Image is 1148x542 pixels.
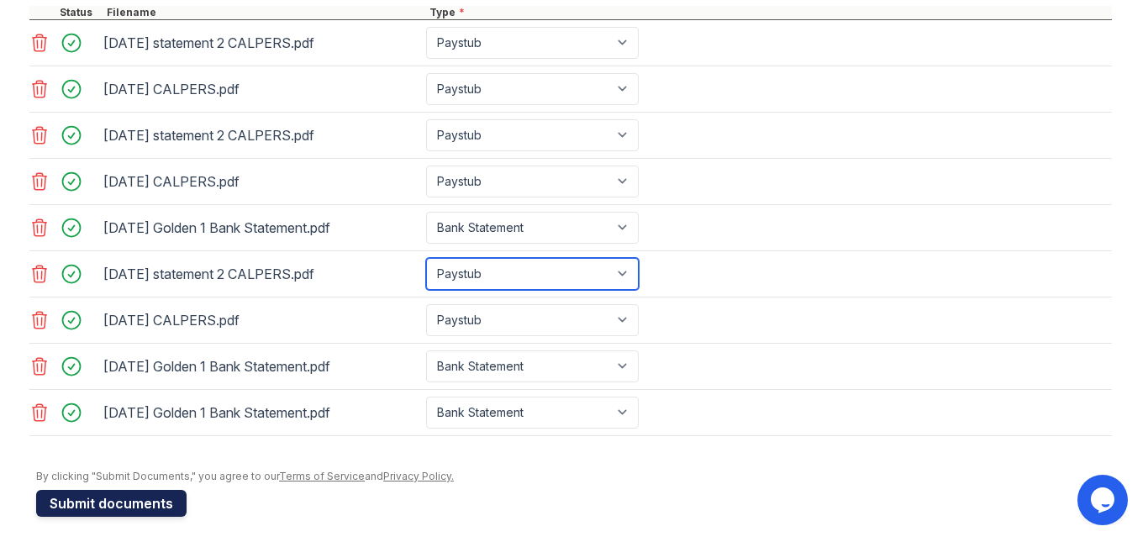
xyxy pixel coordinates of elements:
[56,6,103,19] div: Status
[103,260,419,287] div: [DATE] statement 2 CALPERS.pdf
[1077,475,1131,525] iframe: chat widget
[103,76,419,103] div: [DATE] CALPERS.pdf
[36,470,1112,483] div: By clicking "Submit Documents," you agree to our and
[279,470,365,482] a: Terms of Service
[103,168,419,195] div: [DATE] CALPERS.pdf
[103,353,419,380] div: [DATE] Golden 1 Bank Statement.pdf
[426,6,1112,19] div: Type
[383,470,454,482] a: Privacy Policy.
[103,307,419,334] div: [DATE] CALPERS.pdf
[103,122,419,149] div: [DATE] statement 2 CALPERS.pdf
[103,29,419,56] div: [DATE] statement 2 CALPERS.pdf
[103,214,419,241] div: [DATE] Golden 1 Bank Statement.pdf
[103,399,419,426] div: [DATE] Golden 1 Bank Statement.pdf
[36,490,187,517] button: Submit documents
[103,6,426,19] div: Filename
